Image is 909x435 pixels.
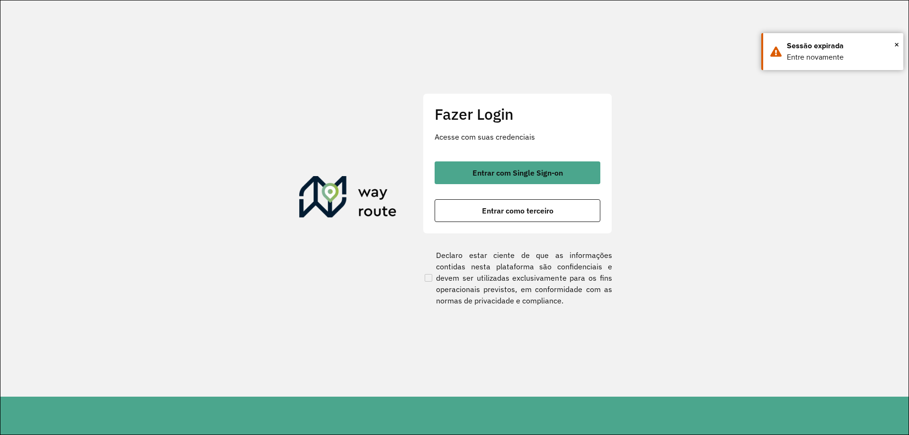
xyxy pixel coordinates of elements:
button: button [435,161,600,184]
h2: Fazer Login [435,105,600,123]
span: × [894,37,899,52]
p: Acesse com suas credenciais [435,131,600,142]
img: Roteirizador AmbevTech [299,176,397,222]
label: Declaro estar ciente de que as informações contidas nesta plataforma são confidenciais e devem se... [423,249,612,306]
span: Entrar com Single Sign-on [472,169,563,177]
button: Close [894,37,899,52]
button: button [435,199,600,222]
span: Entrar como terceiro [482,207,553,214]
div: Entre novamente [787,52,896,63]
div: Sessão expirada [787,40,896,52]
